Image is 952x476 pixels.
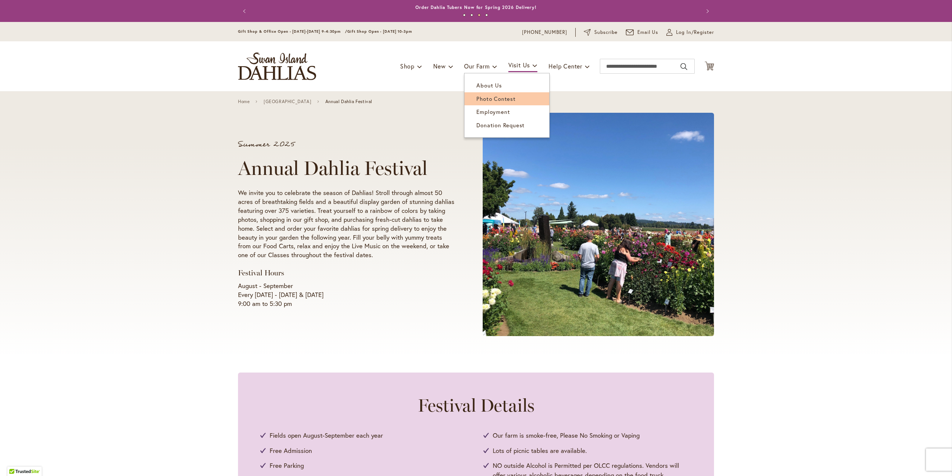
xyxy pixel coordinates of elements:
p: August - September Every [DATE] - [DATE] & [DATE] 9:00 am to 5:30 pm [238,281,454,308]
a: store logo [238,52,316,80]
span: Visit Us [508,61,530,69]
button: Next [699,4,714,19]
a: Home [238,99,250,104]
button: Previous [238,4,253,19]
span: Our farm is smoke-free, Please No Smoking or Vaping [493,431,640,440]
p: We invite you to celebrate the season of Dahlias! Stroll through almost 50 acres of breathtaking ... [238,188,454,260]
span: About Us [476,82,502,89]
span: Gift Shop Open - [DATE] 10-3pm [347,29,412,34]
span: Our Farm [464,62,489,70]
a: [PHONE_NUMBER] [522,29,567,36]
button: 4 of 4 [485,14,488,16]
span: Subscribe [594,29,618,36]
span: New [433,62,446,70]
span: Email Us [637,29,659,36]
span: Annual Dahlia Festival [325,99,372,104]
span: Help Center [549,62,582,70]
button: 1 of 4 [463,14,466,16]
span: Gift Shop & Office Open - [DATE]-[DATE] 9-4:30pm / [238,29,347,34]
a: [GEOGRAPHIC_DATA] [264,99,311,104]
a: Email Us [626,29,659,36]
span: Free Admission [270,446,312,456]
h3: Festival Hours [238,268,454,278]
a: Log In/Register [666,29,714,36]
span: Photo Contest [476,95,515,102]
span: Employment [476,108,510,115]
span: Lots of picnic tables are available. [493,446,587,456]
h1: Annual Dahlia Festival [238,157,454,179]
h2: Festival Details [260,395,692,416]
a: Order Dahlia Tubers Now for Spring 2026 Delivery! [415,4,537,10]
button: 2 of 4 [470,14,473,16]
span: Fields open August-September each year [270,431,383,440]
button: 3 of 4 [478,14,480,16]
span: Shop [400,62,415,70]
p: Summer 2025 [238,141,454,148]
span: Log In/Register [676,29,714,36]
span: Donation Request [476,121,525,129]
a: Subscribe [584,29,618,36]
